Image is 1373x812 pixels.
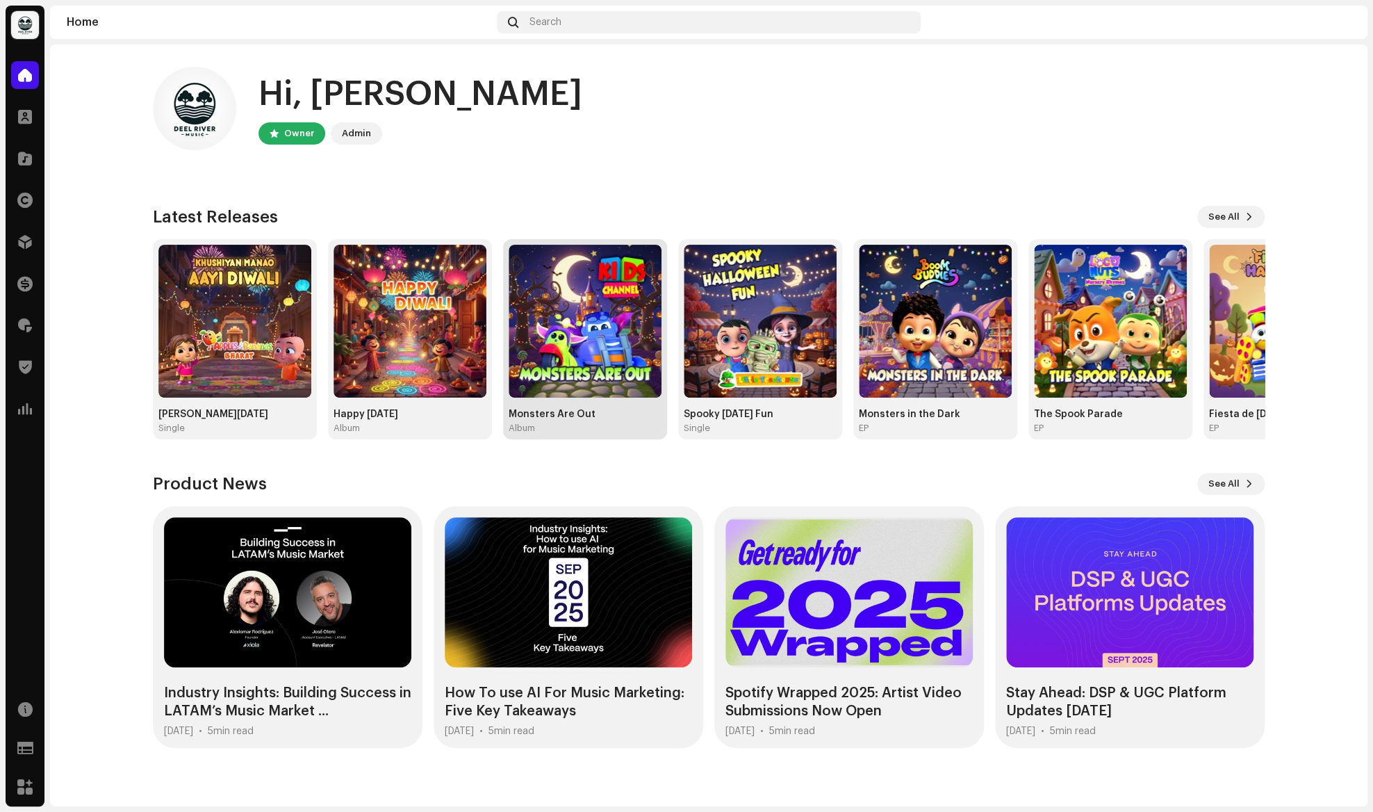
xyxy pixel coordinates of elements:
[684,245,837,398] img: 56b681ce-1524-4016-92a7-3d0503794e5c
[164,684,411,720] div: Industry Insights: Building Success in LATAM’s Music Market ...
[158,423,185,434] div: Single
[334,409,486,420] div: Happy [DATE]
[334,423,360,434] div: Album
[258,72,582,117] div: Hi, [PERSON_NAME]
[11,11,39,39] img: b01bb792-8356-4547-a3ed-9d154c7bda15
[509,423,535,434] div: Album
[445,684,692,720] div: How To use AI For Music Marketing: Five Key Takeaways
[342,125,371,142] div: Admin
[1208,470,1240,498] span: See All
[775,726,815,736] span: min read
[529,17,561,28] span: Search
[760,726,764,737] div: •
[208,726,254,737] div: 5
[1209,409,1362,420] div: Fiesta de [DATE]
[1034,423,1044,434] div: EP
[859,245,1012,398] img: a0413f25-253f-4d53-b89e-f3a664293668
[1209,245,1362,398] img: 217e626d-a41a-4793-91c0-798ded9033a2
[509,409,661,420] div: Monsters Are Out
[769,726,815,737] div: 5
[1034,245,1187,398] img: 55647c64-f87e-4344-b029-7c3f34b37558
[153,206,278,228] h3: Latest Releases
[67,17,491,28] div: Home
[158,245,311,398] img: 6e07d2ec-0d9e-4874-86cb-101e2307d455
[1209,423,1219,434] div: EP
[1197,473,1265,495] button: See All
[1208,203,1240,231] span: See All
[725,684,973,720] div: Spotify Wrapped 2025: Artist Video Submissions Now Open
[684,423,710,434] div: Single
[445,726,474,737] div: [DATE]
[1197,206,1265,228] button: See All
[859,409,1012,420] div: Monsters in the Dark
[1050,726,1096,737] div: 5
[158,409,311,420] div: [PERSON_NAME][DATE]
[164,726,193,737] div: [DATE]
[1329,11,1351,33] img: aa667d68-6f2a-49b3-a378-5c7a0ce4385c
[1034,409,1187,420] div: The Spook Parade
[859,423,869,434] div: EP
[213,726,254,736] span: min read
[488,726,534,737] div: 5
[153,67,236,150] img: aa667d68-6f2a-49b3-a378-5c7a0ce4385c
[334,245,486,398] img: 32a05806-bd27-4f27-9a74-cde8d4079b97
[684,409,837,420] div: Spooky [DATE] Fun
[153,473,267,495] h3: Product News
[1055,726,1096,736] span: min read
[1041,726,1044,737] div: •
[199,726,202,737] div: •
[1006,684,1253,720] div: Stay Ahead: DSP & UGC Platform Updates [DATE]
[494,726,534,736] span: min read
[479,726,483,737] div: •
[1006,726,1035,737] div: [DATE]
[725,726,755,737] div: [DATE]
[284,125,314,142] div: Owner
[509,245,661,398] img: 2d04b452-64ee-4078-8fc8-37337d2440b1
